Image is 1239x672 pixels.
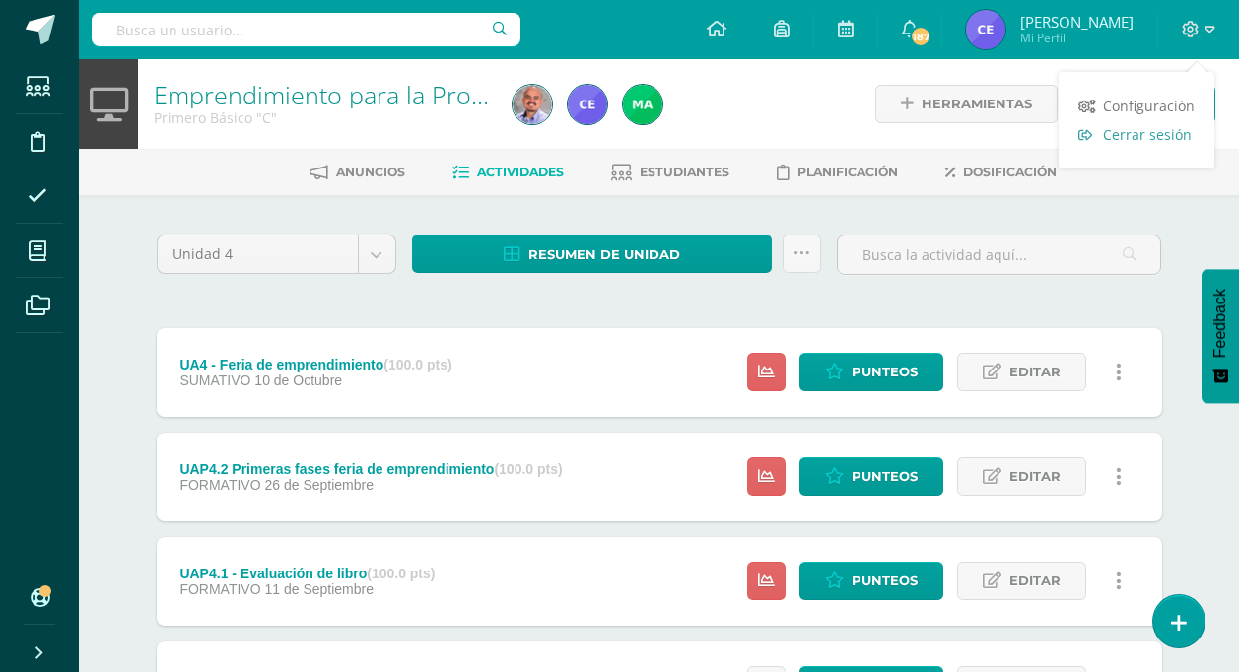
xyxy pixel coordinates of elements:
[852,458,918,495] span: Punteos
[875,85,1058,123] a: Herramientas
[513,85,552,124] img: 303f0dfdc36eeea024f29b2ae9d0f183.png
[799,562,943,600] a: Punteos
[158,235,395,273] a: Unidad 4
[179,477,260,493] span: FORMATIVO
[640,165,729,179] span: Estudiantes
[623,85,662,124] img: a2d32154ad07ff8c74471bda036d6094.png
[179,566,435,581] div: UAP4.1 - Evaluación de libro
[966,10,1005,49] img: fbc77e7ba2dbfe8c3cc20f57a9f437ef.png
[452,157,564,188] a: Actividades
[92,13,520,46] input: Busca un usuario...
[1009,458,1061,495] span: Editar
[254,372,342,388] span: 10 de Octubre
[154,78,710,111] a: Emprendimiento para la Productividad y Robótica
[963,165,1057,179] span: Dosificación
[528,236,680,273] span: Resumen de unidad
[1211,289,1229,358] span: Feedback
[179,461,562,477] div: UAP4.2 Primeras fases feria de emprendimiento
[838,235,1160,274] input: Busca la actividad aquí...
[945,157,1057,188] a: Dosificación
[264,477,374,493] span: 26 de Septiembre
[799,457,943,496] a: Punteos
[179,357,451,372] div: UA4 - Feria de emprendimiento
[1103,125,1192,144] span: Cerrar sesión
[383,357,451,372] strong: (100.0 pts)
[1020,30,1134,46] span: Mi Perfil
[852,563,918,599] span: Punteos
[922,86,1032,122] span: Herramientas
[179,372,250,388] span: SUMATIVO
[154,108,489,127] div: Primero Básico 'C'
[910,26,931,47] span: 187
[1009,563,1061,599] span: Editar
[568,85,607,124] img: fbc77e7ba2dbfe8c3cc20f57a9f437ef.png
[367,566,435,581] strong: (100.0 pts)
[494,461,562,477] strong: (100.0 pts)
[179,581,260,597] span: FORMATIVO
[1202,269,1239,403] button: Feedback - Mostrar encuesta
[1059,92,1214,120] a: Configuración
[1020,12,1134,32] span: [PERSON_NAME]
[611,157,729,188] a: Estudiantes
[477,165,564,179] span: Actividades
[154,81,489,108] h1: Emprendimiento para la Productividad y Robótica
[799,353,943,391] a: Punteos
[264,581,374,597] span: 11 de Septiembre
[852,354,918,390] span: Punteos
[1103,97,1195,115] span: Configuración
[1059,120,1214,149] a: Cerrar sesión
[172,235,343,273] span: Unidad 4
[412,235,773,273] a: Resumen de unidad
[310,157,405,188] a: Anuncios
[1009,354,1061,390] span: Editar
[336,165,405,179] span: Anuncios
[777,157,898,188] a: Planificación
[797,165,898,179] span: Planificación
